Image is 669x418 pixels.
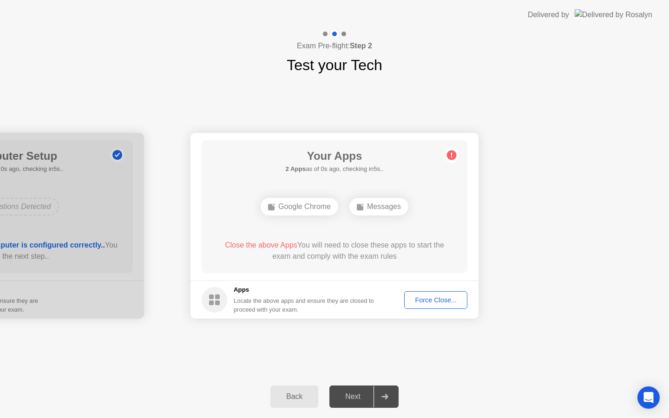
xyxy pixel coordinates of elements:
[287,54,382,76] h1: Test your Tech
[270,385,318,408] button: Back
[234,296,374,314] div: Locate the above apps and ensure they are closed to proceed with your exam.
[329,385,399,408] button: Next
[637,386,660,409] div: Open Intercom Messenger
[225,241,297,249] span: Close the above Apps
[297,40,372,52] h4: Exam Pre-flight:
[575,9,652,20] img: Delivered by Rosalyn
[285,164,383,174] h5: as of 0s ago, checking in5s..
[528,9,569,20] div: Delivered by
[332,392,374,401] div: Next
[407,296,464,304] div: Force Close...
[285,165,306,172] b: 2 Apps
[273,392,315,401] div: Back
[285,148,383,164] h1: Your Apps
[234,285,374,294] h5: Apps
[404,291,467,309] button: Force Close...
[349,198,408,216] div: Messages
[261,198,338,216] div: Google Chrome
[215,240,454,262] div: You will need to close these apps to start the exam and comply with the exam rules
[350,42,372,50] b: Step 2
